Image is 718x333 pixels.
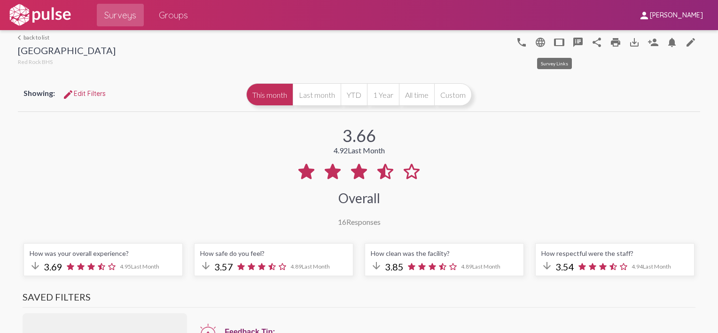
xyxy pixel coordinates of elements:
[434,83,472,106] button: Custom
[644,32,663,51] button: Person
[650,11,703,20] span: [PERSON_NAME]
[200,260,211,271] mat-icon: arrow_downward
[632,263,671,270] span: 4.94
[120,263,159,270] span: 4.95
[606,32,625,51] a: print
[367,83,399,106] button: 1 Year
[246,83,293,106] button: This month
[293,83,341,106] button: Last month
[97,4,144,26] a: Surveys
[348,146,385,155] span: Last Month
[302,263,330,270] span: Last Month
[44,261,62,272] span: 3.69
[23,291,695,308] h3: Saved Filters
[18,45,116,58] div: [GEOGRAPHIC_DATA]
[18,35,23,40] mat-icon: arrow_back_ios
[214,261,233,272] span: 3.57
[30,249,177,257] div: How was your overall experience?
[341,83,367,106] button: YTD
[23,88,55,97] span: Showing:
[541,260,553,271] mat-icon: arrow_downward
[685,37,696,48] mat-icon: language
[531,32,550,51] button: language
[472,263,500,270] span: Last Month
[541,249,688,257] div: How respectful were the staff?
[629,37,640,48] mat-icon: Download
[512,32,531,51] button: language
[343,125,376,146] div: 3.66
[631,6,710,24] button: [PERSON_NAME]
[516,37,527,48] mat-icon: language
[663,32,681,51] button: Bell
[55,85,113,102] button: Edit FiltersEdit Filters
[18,34,116,41] a: back to list
[681,32,700,51] a: language
[159,7,188,24] span: Groups
[200,249,347,257] div: How safe do you feel?
[555,261,574,272] span: 3.54
[610,37,621,48] mat-icon: print
[639,10,650,21] mat-icon: person
[572,37,584,48] mat-icon: speaker_notes
[104,7,136,24] span: Surveys
[461,263,500,270] span: 4.89
[62,89,106,98] span: Edit Filters
[18,58,53,65] span: Red Rock BHS
[399,83,434,106] button: All time
[338,190,380,206] div: Overall
[338,217,381,226] div: Responses
[666,37,678,48] mat-icon: Bell
[535,37,546,48] mat-icon: language
[338,217,346,226] span: 16
[8,3,72,27] img: white-logo.svg
[643,263,671,270] span: Last Month
[385,261,404,272] span: 3.85
[587,32,606,51] button: Share
[625,32,644,51] button: Download
[151,4,195,26] a: Groups
[30,260,41,271] mat-icon: arrow_downward
[371,249,518,257] div: How clean was the facility?
[591,37,602,48] mat-icon: Share
[62,89,74,100] mat-icon: Edit Filters
[334,146,385,155] div: 4.92
[648,37,659,48] mat-icon: Person
[554,37,565,48] mat-icon: tablet
[550,32,569,51] button: tablet
[569,32,587,51] button: speaker_notes
[290,263,330,270] span: 4.89
[131,263,159,270] span: Last Month
[371,260,382,271] mat-icon: arrow_downward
